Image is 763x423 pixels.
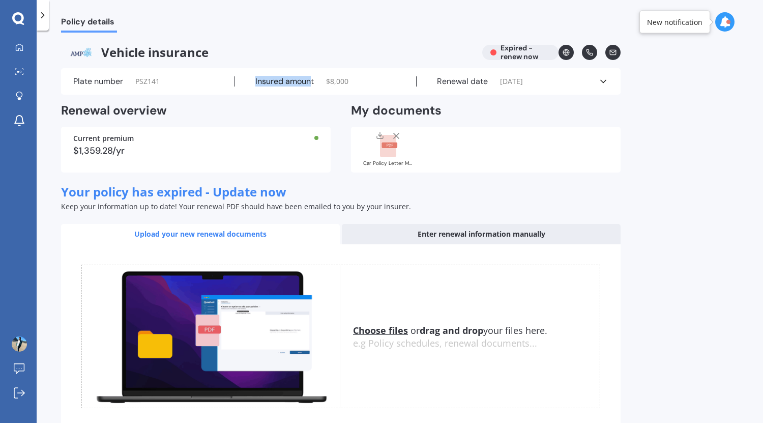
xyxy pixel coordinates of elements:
div: New notification [647,17,702,27]
div: Car Policy Letter MPC002377189.pdf [363,161,414,166]
div: Upload your new renewal documents [61,224,340,244]
img: upload.de96410c8ce839c3fdd5.gif [82,265,341,408]
div: e.g Policy schedules, renewal documents... [353,338,600,349]
h2: My documents [351,103,442,119]
span: or your files here. [353,324,547,336]
div: $1,359.28/yr [73,146,318,155]
label: Insured amount [255,76,314,87]
span: Your policy has expired - Update now [61,183,286,200]
u: Choose files [353,324,408,336]
span: Keep your information up to date! Your renewal PDF should have been emailed to you by your insurer. [61,202,411,211]
div: Current premium [73,135,318,142]
h2: Renewal overview [61,103,331,119]
span: Vehicle insurance [61,45,474,60]
span: PSZ141 [135,76,160,87]
span: [DATE] [500,76,523,87]
span: Policy details [61,17,117,31]
div: Enter renewal information manually [342,224,621,244]
b: drag and drop [420,324,483,336]
span: $ 8,000 [326,76,348,87]
img: AMP.webp [61,45,101,60]
label: Renewal date [437,76,488,87]
label: Plate number [73,76,123,87]
img: ACg8ocL6j99aSR0Z7ZwK67DC2GC4vM0OjvNU2f-BwK1wYqfFwtYGydOngg=s96-c [12,336,27,352]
